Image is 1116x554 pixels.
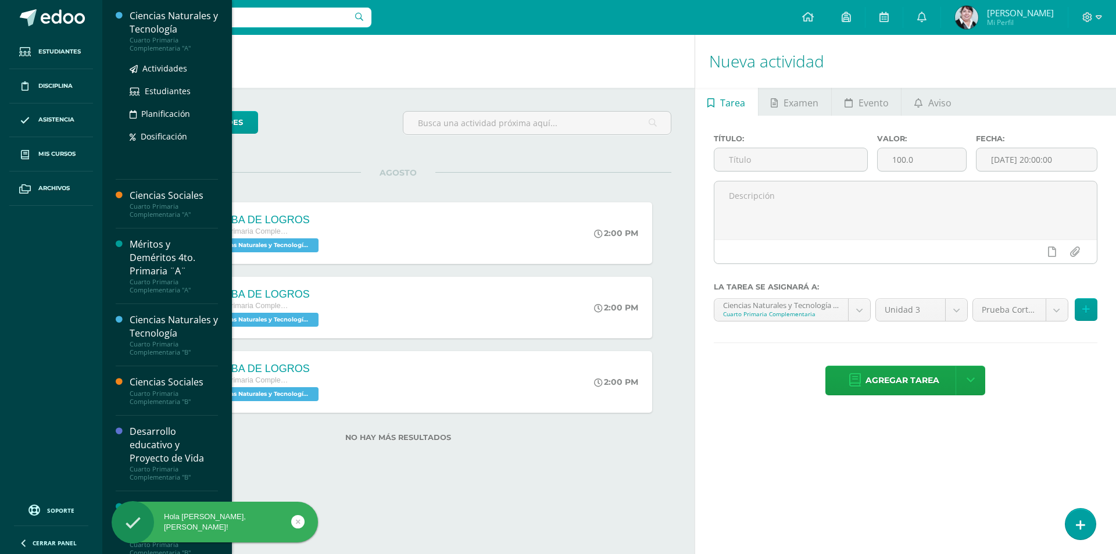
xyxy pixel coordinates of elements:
[9,69,93,103] a: Disciplina
[9,171,93,206] a: Archivos
[594,228,638,238] div: 2:00 PM
[130,389,218,406] div: Cuarto Primaria Complementaria "B"
[202,238,319,252] span: Ciencias Naturales y Tecnología 'A'
[202,363,321,375] div: PRUEBA DE LOGROS
[9,103,93,138] a: Asistencia
[130,425,218,465] div: Desarrollo educativo y Proyecto de Vida
[130,107,218,120] a: Planificación
[594,302,638,313] div: 2:00 PM
[202,387,319,401] span: Ciencias Naturales y Tecnología 'B'
[202,302,289,310] span: Cuarto Primaria Complementaria
[714,134,868,143] label: Título:
[714,283,1097,291] label: La tarea se asignará a:
[130,340,218,356] div: Cuarto Primaria Complementaria "B"
[928,89,952,117] span: Aviso
[126,433,671,442] label: No hay más resultados
[859,89,889,117] span: Evento
[876,299,967,321] a: Unidad 3
[714,148,868,171] input: Título
[130,9,218,36] div: Ciencias Naturales y Tecnología
[594,377,638,387] div: 2:00 PM
[9,35,93,69] a: Estudiantes
[695,88,758,116] a: Tarea
[130,425,218,481] a: Desarrollo educativo y Proyecto de VidaCuarto Primaria Complementaria "B"
[709,35,1102,88] h1: Nueva actividad
[130,189,218,219] a: Ciencias SocialesCuarto Primaria Complementaria "A"
[885,299,936,321] span: Unidad 3
[116,35,681,88] h1: Actividades
[9,137,93,171] a: Mis cursos
[130,376,218,389] div: Ciencias Sociales
[112,512,318,532] div: Hola [PERSON_NAME], [PERSON_NAME]!
[141,108,190,119] span: Planificación
[759,88,831,116] a: Examen
[141,131,187,142] span: Dosificación
[202,376,289,384] span: Cuarto Primaria Complementaria
[142,63,187,74] span: Actividades
[130,9,218,52] a: Ciencias Naturales y TecnologíaCuarto Primaria Complementaria "A"
[976,134,1097,143] label: Fecha:
[38,149,76,159] span: Mis cursos
[361,167,435,178] span: AGOSTO
[723,299,839,310] div: Ciencias Naturales y Tecnología 'A'
[130,238,218,278] div: Méritos y Deméritos 4to. Primaria ¨A¨
[720,89,745,117] span: Tarea
[130,501,218,541] div: Méritos y Deméritos 4to. Primaria ¨B¨
[202,227,289,235] span: Cuarto Primaria Complementaria
[14,502,88,517] a: Soporte
[202,313,319,327] span: Ciencias Naturales y Tecnología 'C'
[130,62,218,75] a: Actividades
[987,17,1054,27] span: Mi Perfil
[130,313,218,340] div: Ciencias Naturales y Tecnología
[38,81,73,91] span: Disciplina
[784,89,818,117] span: Examen
[403,112,670,134] input: Busca una actividad próxima aquí...
[982,299,1037,321] span: Prueba Corta (10.0%)
[878,148,965,171] input: Puntos máximos
[38,115,74,124] span: Asistencia
[723,310,839,318] div: Cuarto Primaria Complementaria
[130,376,218,405] a: Ciencias SocialesCuarto Primaria Complementaria "B"
[877,134,966,143] label: Valor:
[955,6,978,29] img: 0546215f4739b1a40d9653edd969ea5b.png
[130,238,218,294] a: Méritos y Deméritos 4to. Primaria ¨A¨Cuarto Primaria Complementaria "A"
[38,47,81,56] span: Estudiantes
[130,278,218,294] div: Cuarto Primaria Complementaria "A"
[714,299,870,321] a: Ciencias Naturales y Tecnología 'A'Cuarto Primaria Complementaria
[130,202,218,219] div: Cuarto Primaria Complementaria "A"
[38,184,70,193] span: Archivos
[202,214,321,226] div: PRUEBA DE LOGROS
[130,130,218,143] a: Dosificación
[130,189,218,202] div: Ciencias Sociales
[33,539,77,547] span: Cerrar panel
[145,85,191,96] span: Estudiantes
[202,288,321,301] div: PRUEBA DE LOGROS
[130,313,218,356] a: Ciencias Naturales y TecnologíaCuarto Primaria Complementaria "B"
[865,366,939,395] span: Agregar tarea
[110,8,371,27] input: Busca un usuario...
[47,506,74,514] span: Soporte
[902,88,964,116] a: Aviso
[987,7,1054,19] span: [PERSON_NAME]
[973,299,1068,321] a: Prueba Corta (10.0%)
[832,88,901,116] a: Evento
[977,148,1097,171] input: Fecha de entrega
[130,36,218,52] div: Cuarto Primaria Complementaria "A"
[130,84,218,98] a: Estudiantes
[130,465,218,481] div: Cuarto Primaria Complementaria "B"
